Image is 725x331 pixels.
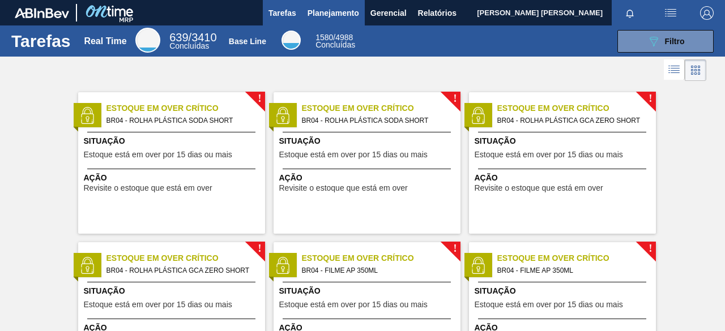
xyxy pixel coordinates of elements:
span: Situação [84,135,262,147]
img: status [79,107,96,124]
span: ! [258,94,261,103]
span: BR04 - ROLHA PLÁSTICA SODA SHORT [302,114,451,127]
span: Relatórios [418,6,457,20]
span: Estoque em Over Crítico [497,102,656,114]
div: Real Time [135,28,160,53]
span: Revisite o estoque que está em over [279,184,408,192]
span: Ação [279,172,458,184]
span: Ação [475,172,653,184]
span: BR04 - FILME AP 350ML [497,264,647,277]
span: Estoque em Over Crítico [302,102,460,114]
div: Base Line [315,34,355,49]
img: status [470,107,487,124]
button: Notificações [612,5,648,21]
span: ! [258,244,261,253]
span: Situação [279,285,458,297]
img: status [79,257,96,274]
span: / 4988 [315,33,353,42]
span: BR04 - ROLHA PLÁSTICA GCA ZERO SHORT [497,114,647,127]
span: Revisite o estoque que está em over [84,184,212,192]
span: ! [453,244,457,253]
span: Situação [84,285,262,297]
img: Logout [700,6,714,20]
span: ! [649,94,652,103]
span: Filtro [665,37,685,46]
span: BR04 - ROLHA PLÁSTICA GCA ZERO SHORT [106,264,256,277]
span: Situação [475,285,653,297]
span: Estoque está em over por 15 dias ou mais [84,151,232,159]
img: TNhmsLtSVTkK8tSr43FrP2fwEKptu5GPRR3wAAAABJRU5ErkJggg== [15,8,69,18]
span: Concluídas [169,41,209,50]
span: Ação [84,172,262,184]
span: Estoque está em over por 15 dias ou mais [279,151,428,159]
img: status [274,107,291,124]
span: BR04 - FILME AP 350ML [302,264,451,277]
span: Gerencial [370,6,407,20]
span: 1580 [315,33,333,42]
span: Estoque em Over Crítico [497,252,656,264]
h1: Tarefas [11,35,71,48]
span: Situação [279,135,458,147]
span: Planejamento [308,6,359,20]
span: 639 [169,31,188,44]
span: Estoque está em over por 15 dias ou mais [475,300,623,309]
span: BR04 - ROLHA PLÁSTICA SODA SHORT [106,114,256,127]
span: Situação [475,135,653,147]
span: ! [453,94,457,103]
span: Estoque em Over Crítico [106,252,265,264]
span: Estoque em Over Crítico [302,252,460,264]
div: Real Time [84,36,126,46]
div: Visão em Cards [685,59,706,81]
button: Filtro [617,30,714,53]
img: status [470,257,487,274]
span: Tarefas [268,6,296,20]
div: Visão em Lista [664,59,685,81]
span: Estoque está em over por 15 dias ou mais [475,151,623,159]
img: userActions [664,6,677,20]
div: Real Time [169,33,216,50]
span: Concluídas [315,40,355,49]
div: Base Line [229,37,266,46]
span: Revisite o estoque que está em over [475,184,603,192]
span: Estoque está em over por 15 dias ou mais [84,300,232,309]
span: Estoque está em over por 15 dias ou mais [279,300,428,309]
span: ! [649,244,652,253]
span: / 3410 [169,31,216,44]
span: Estoque em Over Crítico [106,102,265,114]
div: Base Line [282,31,301,50]
img: status [274,257,291,274]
